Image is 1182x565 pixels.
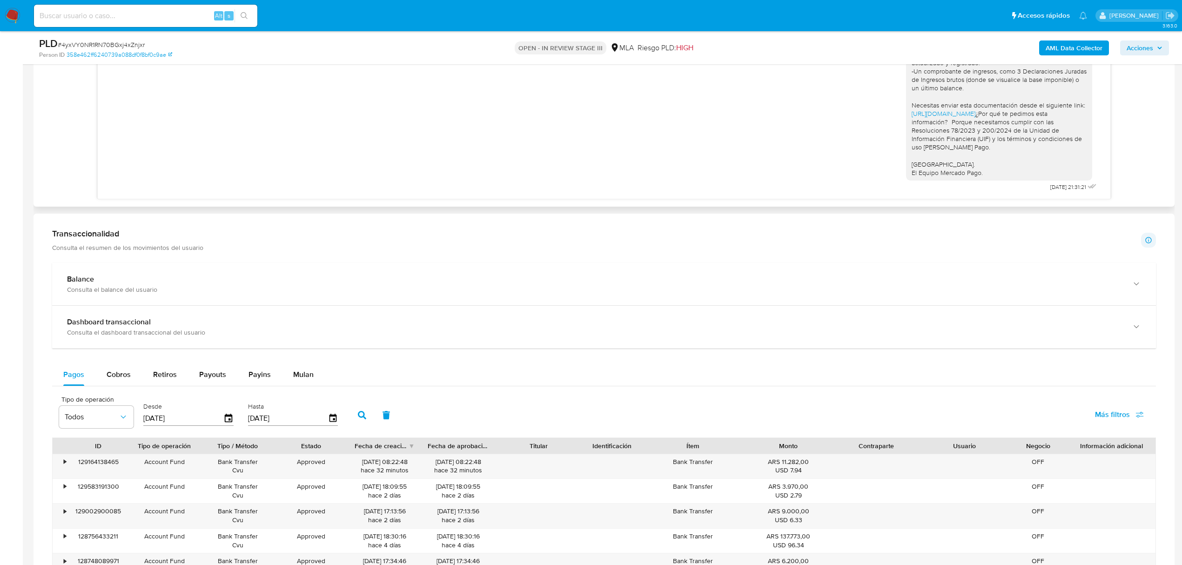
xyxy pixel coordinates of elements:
[1109,11,1162,20] p: andres.vilosio@mercadolibre.com
[67,51,172,59] a: 358e462ff6240739a088df0f8bf0c9ae
[58,40,145,49] span: # 4yxVY0NR1RN70BGxj4xZnjxr
[34,10,257,22] input: Buscar usuario o caso...
[1050,183,1086,191] span: [DATE] 21:31:21
[638,43,693,53] span: Riesgo PLD:
[676,42,693,53] span: HIGH
[215,11,222,20] span: Alt
[1018,11,1070,20] span: Accesos rápidos
[1120,40,1169,55] button: Acciones
[235,9,254,22] button: search-icon
[39,36,58,51] b: PLD
[1046,40,1102,55] b: AML Data Collector
[515,41,606,54] p: OPEN - IN REVIEW STAGE III
[610,43,634,53] div: MLA
[1165,11,1175,20] a: Salir
[228,11,230,20] span: s
[1127,40,1153,55] span: Acciones
[912,109,975,118] a: [URL][DOMAIN_NAME]
[39,51,65,59] b: Person ID
[1039,40,1109,55] button: AML Data Collector
[1162,22,1177,29] span: 3.163.0
[1079,12,1087,20] a: Notificaciones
